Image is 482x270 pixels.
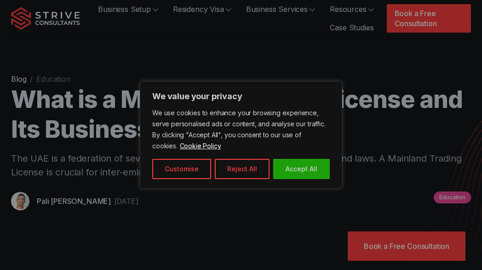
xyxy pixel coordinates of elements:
[273,159,330,179] button: Accept All
[140,81,342,189] div: We value your privacy
[152,159,211,179] button: Customise
[152,107,330,152] p: We use cookies to enhance your browsing experience, serve personalised ads or content, and analys...
[215,159,270,179] button: Reject All
[179,141,222,150] a: Cookie Policy
[152,91,330,102] p: We value your privacy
